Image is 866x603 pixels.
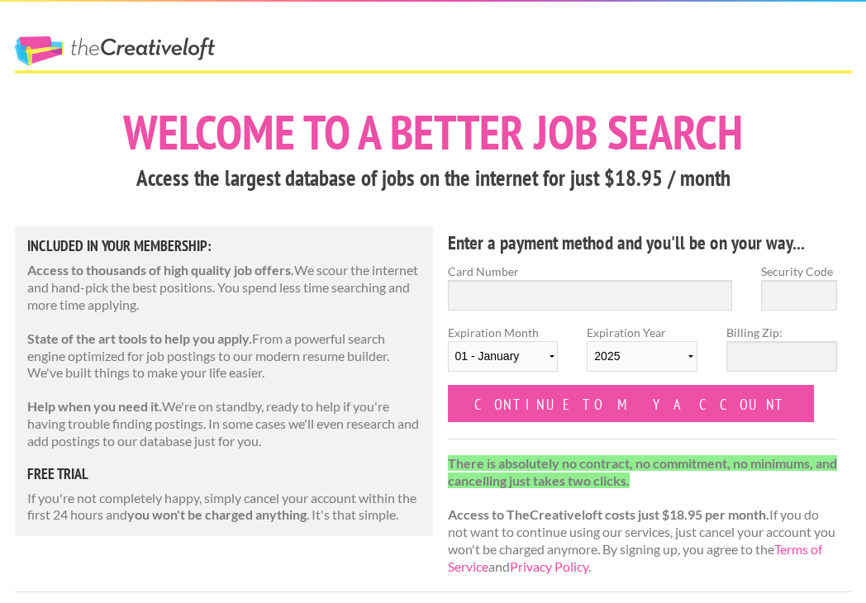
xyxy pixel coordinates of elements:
strong: Help when you need it. [27,398,162,414]
label: Expiration Year [587,324,697,385]
label: Billing Zip: [726,324,837,341]
a: Terms of Service [448,541,822,574]
strong: Access to TheCreativeloft costs just $18.95 per month. [448,506,769,522]
select: Expiration Month [448,341,559,372]
strong: you won't be charged anything [127,506,307,522]
label: Security Code [761,263,837,280]
h5: free trial [27,467,421,482]
p: If you do not want to continue using our services, just cancel your account you won't be charged ... [448,455,838,576]
p: We're on standby, ready to help if you're having trouble finding postings. In some cases we'll ev... [27,398,421,449]
h1: Welcome to a better job search [15,108,852,156]
input: Continue to my account [448,385,815,422]
p: From a powerful search engine optimized for job postings to our modern resume builder. We've buil... [27,330,421,382]
a: Privacy Policy [510,558,588,574]
label: Expiration Month [448,324,559,385]
h3: Access the largest database of jobs on the internet for just $18.95 / month [15,163,852,194]
p: We scour the internet and hand-pick the best positions. You spend less time searching and more ti... [27,262,421,313]
label: Card Number [448,263,733,280]
select: Expiration Year [587,341,697,372]
strong: There is absolutely no contract, no commitment, no minimums, and cancelling just takes two clicks. [448,455,837,488]
h4: Enter a payment method and you'll be on your way... [448,230,838,256]
strong: Access to thousands of high quality job offers. [27,262,294,278]
a: The Creative Loft [15,36,215,66]
p: If you're not completely happy, simply cancel your account within the first 24 hours and . It's t... [27,490,421,525]
strong: State of the art tools to help you apply. [27,330,252,346]
h5: Included in Your Membership: [27,239,421,254]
